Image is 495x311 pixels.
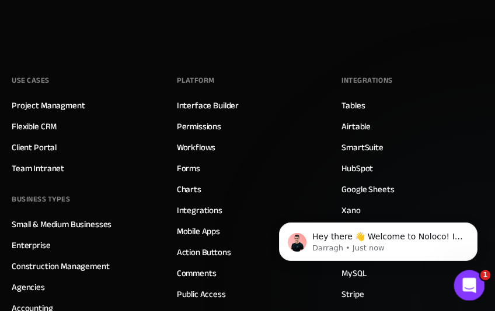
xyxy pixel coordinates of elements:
a: Construction Management [12,259,110,274]
a: MySQL [341,266,366,281]
a: Small & Medium Businesses [12,217,111,232]
a: Integrations [177,203,222,218]
a: Forms [177,161,200,176]
a: Action Buttons [177,245,231,260]
a: HubSpot [341,161,373,176]
iframe: Intercom live chat [454,270,485,301]
div: Use Cases [12,72,50,89]
span: 1 [480,270,491,281]
a: Project Managment [12,98,85,113]
a: Charts [177,182,201,197]
a: Workflows [177,140,216,155]
iframe: Intercom notifications message [262,198,495,280]
a: Permissions [177,119,221,134]
div: INTEGRATIONS [341,72,392,89]
a: Stripe [341,287,364,302]
a: Interface Builder [177,98,239,113]
a: Mobile Apps [177,224,220,239]
a: Google Sheets [341,182,394,197]
div: Platform [177,72,215,89]
a: Tables [341,98,365,113]
div: BUSINESS TYPES [12,190,70,208]
a: SmartSuite [341,140,384,155]
a: Agencies [12,280,45,295]
a: Enterprise [12,238,51,253]
a: Flexible CRM [12,119,57,134]
a: Client Portal [12,140,57,155]
a: Comments [177,266,217,281]
a: Airtable [341,119,371,134]
a: Team Intranet [12,161,64,176]
a: Public Access [177,287,226,302]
